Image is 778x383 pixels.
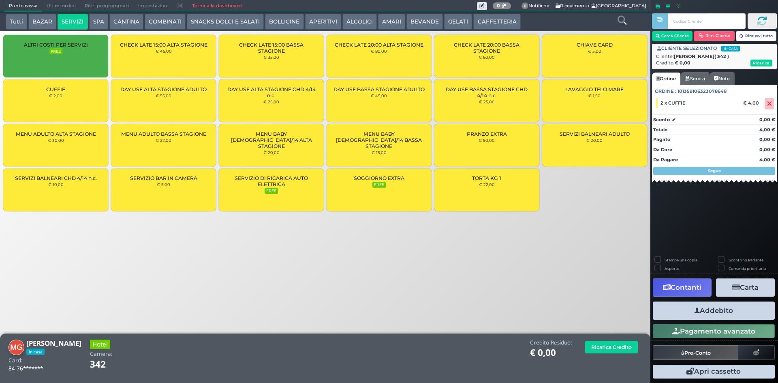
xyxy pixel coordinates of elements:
[156,93,171,98] small: € 55,00
[46,86,65,92] span: CUFFIE
[226,42,317,54] span: CHECK LATE 15:00 BASSA STAGIONE
[588,93,601,98] small: € 1,50
[226,175,317,187] span: SERVIZIO DI RICARICA AUTO ELETTRICA
[530,348,572,358] h1: € 0,00
[305,14,341,30] button: APERITIVI
[42,0,80,12] span: Ultimi ordini
[157,182,170,187] small: € 5,00
[90,359,128,370] h1: 342
[653,302,775,320] button: Addebito
[371,49,387,53] small: € 80,00
[716,278,775,297] button: Carta
[472,175,501,181] span: TORTA KG 1
[156,138,171,143] small: € 22,00
[342,14,377,30] button: ALCOLICI
[729,266,766,271] label: Comanda prioritaria
[265,14,304,30] button: BOLLICINE
[653,127,667,133] strong: Totale
[522,2,529,10] span: 0
[49,93,62,98] small: € 2,00
[668,13,745,29] input: Codice Cliente
[372,182,385,188] small: FREE
[656,53,772,60] div: Cliente:
[134,0,173,12] span: Impostazioni
[473,14,520,30] button: CAFFETTERIA
[759,127,775,133] strong: 4,00 €
[263,99,279,104] small: € 25,00
[759,147,775,152] strong: 0,00 €
[187,0,246,12] a: Torna alla dashboard
[441,42,532,54] span: CHECK LATE 20:00 BASSA STAGIONE
[109,14,143,30] button: CANTINA
[16,131,96,137] span: MENU ADULTO ALTA STAGIONE
[371,93,387,98] small: € 45,00
[588,49,601,53] small: € 5,00
[265,188,278,194] small: FREE
[444,14,472,30] button: GELATI
[660,100,686,106] span: 2 x CUFFIE
[120,86,207,92] span: DAY USE ALTA STAGIONE ADULTO
[674,53,729,59] b: [PERSON_NAME]
[80,0,133,12] span: Ritiri programmati
[678,88,727,95] span: 101359106323078648
[657,45,740,52] span: CLIENTE SELEZIONATO
[721,46,740,51] span: In casa
[441,86,532,98] span: DAY USE BASSA STAGIONE CHD 4/14 n.c.
[145,14,186,30] button: COMBINATI
[58,14,88,30] button: SERVIZI
[130,175,197,181] span: SERVIZIO BAR IN CAMERA
[577,42,613,48] span: CHIAVE CARD
[121,131,206,137] span: MENU ADULTO BASSA STAGIONE
[333,131,425,149] span: MENU BABY [DEMOGRAPHIC_DATA]/14 BASSA STAGIONE
[333,86,425,92] span: DAY USE BASSA STAGIONE ADULTO
[680,72,710,85] a: Servizi
[89,14,108,30] button: SPA
[653,365,775,379] button: Apri cassetto
[653,278,712,297] button: Contanti
[15,175,97,181] span: SERVIZI BALNEARI CHD 4/14 n.c.
[26,349,45,355] span: In casa
[479,182,495,187] small: € 22,00
[406,14,443,30] button: BEVANDE
[28,14,56,30] button: BAZAR
[653,157,678,163] strong: Da Pagare
[479,99,495,104] small: € 25,00
[226,131,317,149] span: MENU BABY [DEMOGRAPHIC_DATA]/14 ALTA STAGIONE
[263,55,279,60] small: € 35,00
[653,116,670,123] strong: Sconto
[354,175,404,181] span: SOGGIORNO EXTRA
[497,3,500,9] b: 0
[156,49,172,53] small: € 45,00
[736,31,777,41] button: Rimuovi tutto
[653,345,739,360] button: Pre-Conto
[586,138,603,143] small: € 20,00
[6,14,27,30] button: Tutti
[49,48,62,54] small: FREE
[9,357,23,364] h4: Card:
[665,257,697,263] label: Stampa una copia
[759,117,775,122] strong: 0,00 €
[714,53,729,60] span: ( 342 )
[479,55,495,60] small: € 60,00
[652,31,693,41] button: Cerca Cliente
[742,100,763,106] div: € 4,00
[335,42,423,48] span: CHECK LATE 20:00 ALTA STAGIONE
[759,157,775,163] strong: 4,00 €
[263,150,280,155] small: € 20,00
[750,60,772,66] button: Ricarica
[655,88,676,95] span: Ordine :
[708,168,721,173] strong: Segue
[90,351,113,357] h4: Camera:
[187,14,264,30] button: SNACKS DOLCI E SALATI
[656,60,772,66] div: Credito:
[694,31,735,41] button: Rim. Cliente
[479,138,495,143] small: € 50,00
[675,60,690,66] strong: € 0,00
[26,338,81,348] b: [PERSON_NAME]
[48,138,64,143] small: € 30,00
[24,42,88,48] span: ALTRI COSTI PER SERVIZI
[585,341,638,353] button: Ricarica Credito
[467,131,507,137] span: PRANZO EXTRA
[759,137,775,142] strong: 0,00 €
[372,150,387,155] small: € 15,00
